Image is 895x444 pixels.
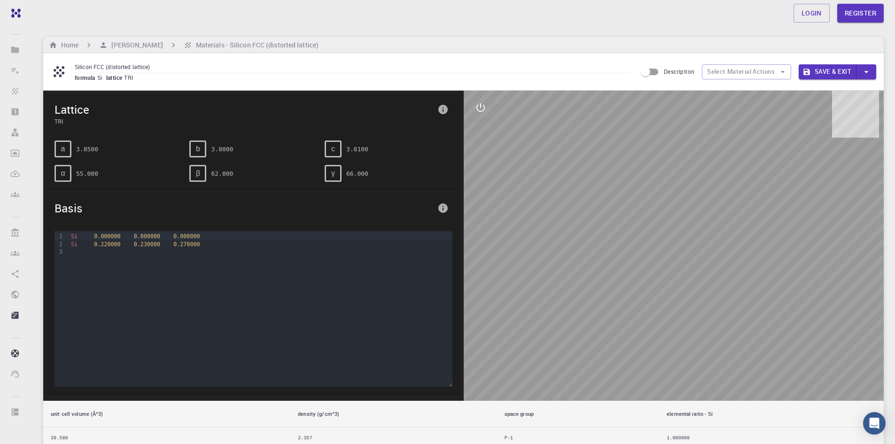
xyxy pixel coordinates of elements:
button: info [434,199,452,218]
span: TRI [124,74,137,81]
pre: 3.8100 [346,141,368,157]
span: lattice [106,74,125,81]
h6: Materials - Silicon FCC (distorted lattice) [192,40,319,50]
span: 0.000000 [173,233,200,240]
nav: breadcrumb [47,40,320,50]
span: Description [664,68,694,75]
pre: 55.000 [76,165,98,182]
th: density (g/cm^3) [290,401,497,428]
img: logo [8,8,21,18]
span: c [331,145,335,153]
span: Si [97,74,106,81]
span: formula [75,74,97,81]
span: 0.270000 [173,241,200,248]
span: 0.000000 [134,233,160,240]
span: 0.220000 [94,241,120,248]
span: γ [331,169,335,178]
pre: 3.8500 [76,141,98,157]
div: Open Intercom Messenger [863,412,886,435]
span: 0.230000 [134,241,160,248]
pre: 62.000 [211,165,233,182]
span: β [196,169,200,178]
button: Save & Exit [799,64,856,79]
span: a [61,145,65,153]
button: Select Material Actions [702,64,791,79]
pre: 66.000 [346,165,368,182]
th: elemental ratio - Si [659,401,884,428]
span: α [61,169,65,178]
span: 0.000000 [94,233,120,240]
div: 2 [54,241,64,248]
button: info [434,100,452,119]
pre: 3.8000 [211,141,233,157]
span: Basis [54,201,434,216]
th: space group [497,401,660,428]
h6: [PERSON_NAME] [108,40,163,50]
span: TRI [54,117,434,125]
div: 3 [54,248,64,256]
span: Lattice [54,102,434,117]
a: Register [837,4,884,23]
div: 1 [54,233,64,240]
span: Si [71,241,78,248]
a: Login [794,4,830,23]
span: b [196,145,200,153]
h6: Home [57,40,78,50]
th: unit cell volume (Å^3) [43,401,290,428]
span: Si [71,233,78,240]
